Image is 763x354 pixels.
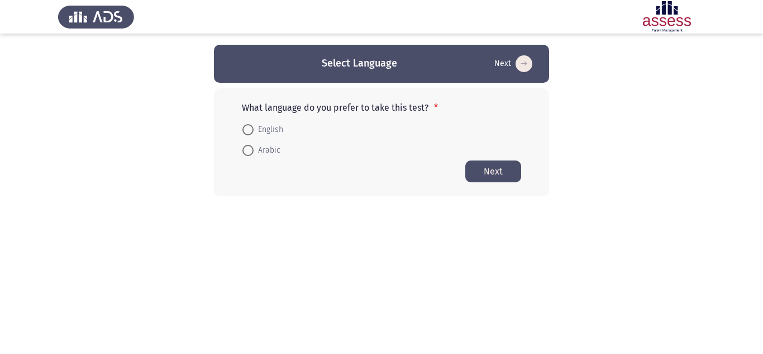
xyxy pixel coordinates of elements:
[322,56,397,70] h3: Select Language
[58,1,134,32] img: Assess Talent Management logo
[491,55,536,73] button: Start assessment
[254,123,283,136] span: English
[465,161,521,182] button: Start assessment
[254,144,280,157] span: Arabic
[629,1,705,32] img: Assessment logo of Development Assessment R1 (EN/AR)
[242,102,521,113] p: What language do you prefer to take this test?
